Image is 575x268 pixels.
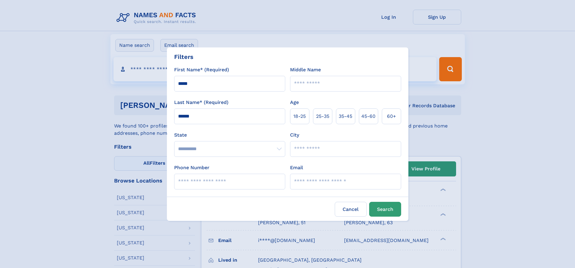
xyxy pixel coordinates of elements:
[335,202,367,217] label: Cancel
[174,99,228,106] label: Last Name* (Required)
[290,131,299,139] label: City
[361,113,375,120] span: 45‑60
[290,99,299,106] label: Age
[290,164,303,171] label: Email
[174,66,229,73] label: First Name* (Required)
[174,131,285,139] label: State
[290,66,321,73] label: Middle Name
[174,164,209,171] label: Phone Number
[387,113,396,120] span: 60+
[174,52,193,61] div: Filters
[293,113,306,120] span: 18‑25
[339,113,352,120] span: 35‑45
[369,202,401,217] button: Search
[316,113,329,120] span: 25‑35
